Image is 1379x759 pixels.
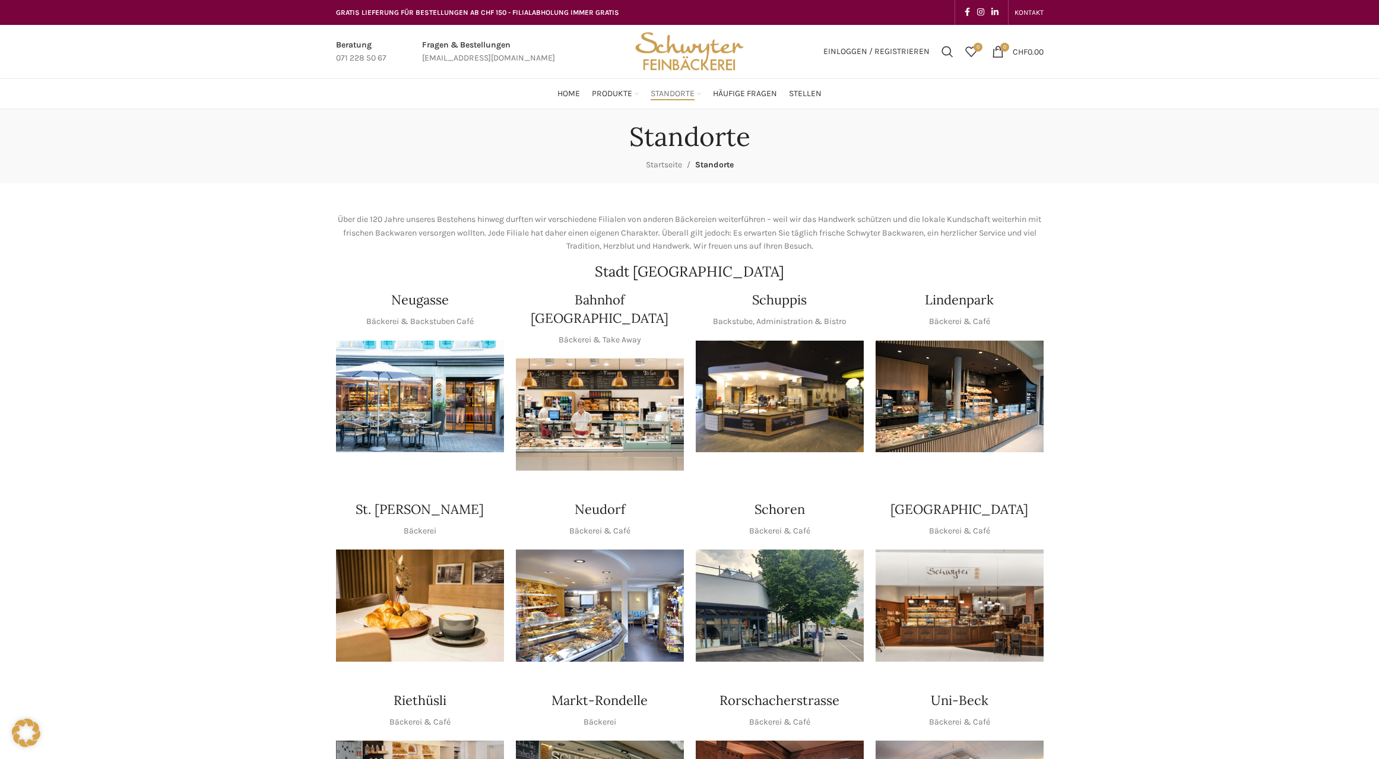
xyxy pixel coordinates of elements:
img: Schwyter-1800x900 [876,550,1044,662]
div: 1 / 1 [516,358,684,471]
h1: Standorte [629,121,750,153]
p: Bäckerei & Café [389,716,451,729]
h4: Rorschacherstrasse [719,691,839,710]
img: Bahnhof St. Gallen [516,358,684,471]
a: Einloggen / Registrieren [817,40,936,63]
a: Infobox link [336,39,386,65]
p: Bäckerei & Café [749,525,810,538]
div: 1 / 1 [696,550,864,662]
h4: Uni-Beck [931,691,988,710]
a: 0 [959,40,983,63]
a: KONTAKT [1015,1,1044,24]
h4: Neugasse [391,291,449,309]
div: Main navigation [330,82,1050,106]
h2: Stadt [GEOGRAPHIC_DATA] [336,265,1044,279]
img: 017-e1571925257345 [876,341,1044,453]
div: 1 / 1 [516,550,684,662]
p: Bäckerei & Café [569,525,630,538]
span: Standorte [695,160,734,170]
span: GRATIS LIEFERUNG FÜR BESTELLUNGEN AB CHF 150 - FILIALABHOLUNG IMMER GRATIS [336,8,619,17]
p: Backstube, Administration & Bistro [713,315,847,328]
h4: Neudorf [575,500,625,519]
div: 1 / 1 [876,341,1044,453]
a: Suchen [936,40,959,63]
a: Stellen [789,82,822,106]
p: Bäckerei & Café [929,525,990,538]
h4: Markt-Rondelle [551,691,648,710]
div: 1 / 1 [336,550,504,662]
img: Bäckerei Schwyter [631,25,747,78]
h4: St. [PERSON_NAME] [356,500,484,519]
p: Bäckerei [404,525,436,538]
span: 0 [974,43,982,52]
a: Home [557,82,580,106]
p: Über die 120 Jahre unseres Bestehens hinweg durften wir verschiedene Filialen von anderen Bäckere... [336,213,1044,253]
p: Bäckerei & Take Away [559,334,641,347]
p: Bäckerei & Café [929,315,990,328]
bdi: 0.00 [1013,46,1044,56]
a: Site logo [631,46,747,56]
div: 1 / 1 [336,341,504,453]
h4: Schuppis [752,291,807,309]
p: Bäckerei & Café [929,716,990,729]
img: schwyter-23 [336,550,504,662]
a: 0 CHF0.00 [986,40,1050,63]
h4: Bahnhof [GEOGRAPHIC_DATA] [516,291,684,328]
a: Instagram social link [974,4,988,21]
a: Infobox link [422,39,555,65]
h4: Schoren [755,500,805,519]
img: 0842cc03-b884-43c1-a0c9-0889ef9087d6 copy [696,550,864,662]
img: Neugasse [336,341,504,453]
p: Bäckerei & Café [749,716,810,729]
div: 1 / 1 [696,341,864,453]
a: Linkedin social link [988,4,1002,21]
a: Standorte [651,82,701,106]
div: Secondary navigation [1009,1,1050,24]
a: Häufige Fragen [713,82,777,106]
a: Produkte [592,82,639,106]
div: 1 / 1 [876,550,1044,662]
span: Stellen [789,88,822,100]
span: CHF [1013,46,1028,56]
p: Bäckerei [584,716,616,729]
h4: Lindenpark [925,291,994,309]
p: Bäckerei & Backstuben Café [366,315,474,328]
img: Neudorf_1 [516,550,684,662]
span: Häufige Fragen [713,88,777,100]
span: KONTAKT [1015,8,1044,17]
img: 150130-Schwyter-013 [696,341,864,453]
a: Facebook social link [961,4,974,21]
a: Startseite [646,160,682,170]
h4: [GEOGRAPHIC_DATA] [890,500,1028,519]
div: Meine Wunschliste [959,40,983,63]
span: Standorte [651,88,695,100]
span: Home [557,88,580,100]
span: 0 [1000,43,1009,52]
span: Einloggen / Registrieren [823,47,930,56]
span: Produkte [592,88,632,100]
h4: Riethüsli [394,691,446,710]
